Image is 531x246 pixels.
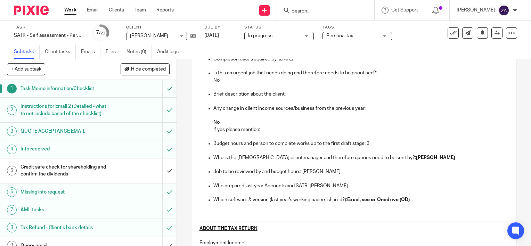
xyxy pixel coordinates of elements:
[156,7,174,14] a: Reports
[21,162,111,180] h1: Credit safe check for shareholding and confirm the dividends
[213,126,509,133] p: If yes please mention:
[244,25,314,30] label: Status
[213,154,509,161] p: Who is the [DEMOGRAPHIC_DATA] client manager and therefore queries need to be sent by?:
[157,45,184,59] a: Audit logs
[204,33,219,38] span: [DATE]
[7,84,17,93] div: 1
[213,56,509,63] p: Completion date (required by: [DATE]
[64,7,76,14] a: Work
[204,25,236,30] label: Due by
[291,8,353,15] input: Search
[21,222,111,233] h1: Tax Refund - Client's bank details
[21,101,111,119] h1: Instructions for Email 2 (Detailed - what to not include based of the checklist)
[213,168,509,175] p: Job to be reviewed by and budget hours: [PERSON_NAME]
[213,140,509,147] p: Budget hours and person to complete works up to the first draft stage: 3
[457,7,495,14] p: [PERSON_NAME]
[126,25,196,30] label: Client
[121,63,170,75] button: Hide completed
[213,105,509,112] p: Any change in client income sources/business from the previous year:
[14,32,83,39] div: SATR - Self assessment - Personal tax return 24/25
[14,25,83,30] label: Task
[96,29,105,37] div: 7
[7,145,17,154] div: 4
[21,144,111,154] h1: Info received
[391,8,418,13] span: Get Support
[7,223,17,232] div: 8
[134,7,146,14] a: Team
[213,69,509,76] p: Is this an urgent job that needs doing and therefore needs to be prioritised?:
[213,120,220,125] strong: No
[21,83,111,94] h1: Task Memo information/Checklist
[322,25,392,30] label: Tags
[7,166,17,175] div: 5
[347,197,410,202] strong: Excel, see or Onedrive (OD)
[213,182,509,189] p: Who prepared last year Accounts and SATR: [PERSON_NAME]
[7,105,17,115] div: 2
[131,67,166,72] span: Hide completed
[199,226,258,231] u: ABOUT THE TAX RETURN
[213,91,509,98] p: Brief description about the client:
[130,33,168,38] span: [PERSON_NAME]
[126,45,152,59] a: Notes (0)
[326,33,353,38] span: Personal tax
[106,45,121,59] a: Files
[7,126,17,136] div: 3
[109,7,124,14] a: Clients
[213,77,509,84] p: No
[21,205,111,215] h1: AML tasks
[416,155,455,160] strong: [PERSON_NAME]
[21,187,111,197] h1: Missing info request
[213,196,509,203] p: Which software & version (last year's working papers shared?):
[7,187,17,197] div: 6
[99,31,105,35] small: /22
[81,45,100,59] a: Emails
[14,6,49,15] img: Pixie
[87,7,98,14] a: Email
[21,126,111,137] h1: QUOTE ACCEPTANCE EMAIL
[45,45,76,59] a: Client tasks
[7,63,45,75] button: + Add subtask
[248,33,272,38] span: In progress
[498,5,509,16] img: svg%3E
[14,45,40,59] a: Subtasks
[7,205,17,215] div: 7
